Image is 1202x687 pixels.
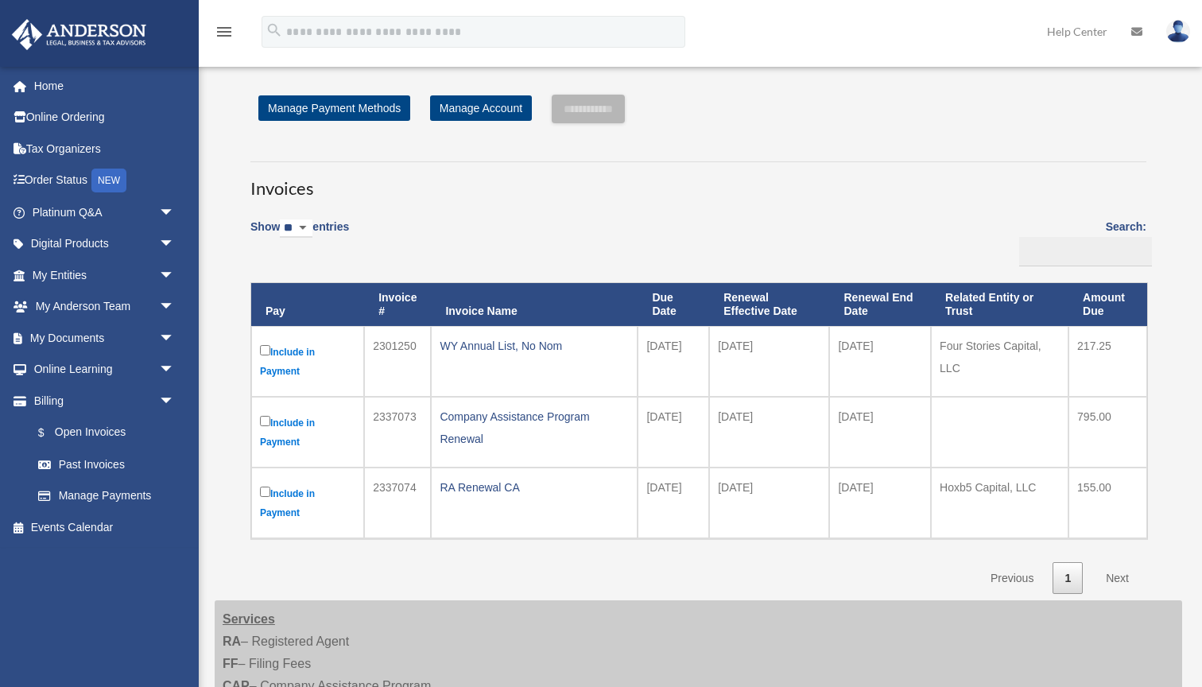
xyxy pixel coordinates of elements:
th: Due Date: activate to sort column ascending [638,283,709,326]
a: Past Invoices [22,448,191,480]
a: menu [215,28,234,41]
td: [DATE] [709,468,829,538]
a: Platinum Q&Aarrow_drop_down [11,196,199,228]
a: Events Calendar [11,511,199,543]
span: $ [47,423,55,443]
div: Company Assistance Program Renewal [440,406,629,450]
a: Next [1094,562,1141,595]
label: Search: [1014,217,1146,266]
a: Tax Organizers [11,133,199,165]
a: Order StatusNEW [11,165,199,197]
strong: FF [223,657,238,670]
div: RA Renewal CA [440,476,629,499]
td: [DATE] [709,397,829,468]
td: 155.00 [1068,468,1147,538]
div: WY Annual List, No Nom [440,335,629,357]
a: Manage Payments [22,480,191,512]
th: Pay: activate to sort column descending [251,283,364,326]
td: [DATE] [638,397,709,468]
a: Online Ordering [11,102,199,134]
div: NEW [91,169,126,192]
td: 2301250 [364,326,431,397]
strong: RA [223,635,241,648]
h3: Invoices [250,161,1146,201]
input: Include in Payment [260,416,270,426]
a: Online Learningarrow_drop_down [11,354,199,386]
span: arrow_drop_down [159,259,191,292]
input: Include in Payment [260,345,270,355]
span: arrow_drop_down [159,291,191,324]
td: [DATE] [709,326,829,397]
a: Manage Account [430,95,532,121]
td: Hoxb5 Capital, LLC [931,468,1068,538]
a: Manage Payment Methods [258,95,410,121]
input: Include in Payment [260,487,270,497]
span: arrow_drop_down [159,228,191,261]
label: Include in Payment [260,413,355,452]
a: Billingarrow_drop_down [11,385,191,417]
th: Invoice Name: activate to sort column ascending [431,283,638,326]
label: Include in Payment [260,483,355,522]
a: My Anderson Teamarrow_drop_down [11,291,199,323]
select: Showentries [280,219,312,238]
a: Digital Productsarrow_drop_down [11,228,199,260]
i: menu [215,22,234,41]
span: arrow_drop_down [159,354,191,386]
td: [DATE] [638,468,709,538]
strong: Services [223,612,275,626]
td: 2337073 [364,397,431,468]
label: Include in Payment [260,342,355,381]
a: Home [11,70,199,102]
td: 795.00 [1068,397,1147,468]
span: arrow_drop_down [159,196,191,229]
td: [DATE] [829,326,931,397]
td: [DATE] [829,468,931,538]
span: arrow_drop_down [159,322,191,355]
th: Amount Due: activate to sort column ascending [1068,283,1147,326]
span: arrow_drop_down [159,385,191,417]
i: search [266,21,283,39]
a: My Documentsarrow_drop_down [11,322,199,354]
td: 217.25 [1068,326,1147,397]
input: Search: [1019,237,1152,267]
td: [DATE] [638,326,709,397]
a: My Entitiesarrow_drop_down [11,259,199,291]
img: Anderson Advisors Platinum Portal [7,19,151,50]
a: Previous [979,562,1045,595]
td: Four Stories Capital, LLC [931,326,1068,397]
th: Invoice #: activate to sort column ascending [364,283,431,326]
th: Renewal End Date: activate to sort column ascending [829,283,931,326]
a: $Open Invoices [22,417,183,449]
a: 1 [1053,562,1083,595]
td: [DATE] [829,397,931,468]
td: 2337074 [364,468,431,538]
th: Related Entity or Trust: activate to sort column ascending [931,283,1068,326]
label: Show entries [250,217,349,254]
th: Renewal Effective Date: activate to sort column ascending [709,283,829,326]
img: User Pic [1166,20,1190,43]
